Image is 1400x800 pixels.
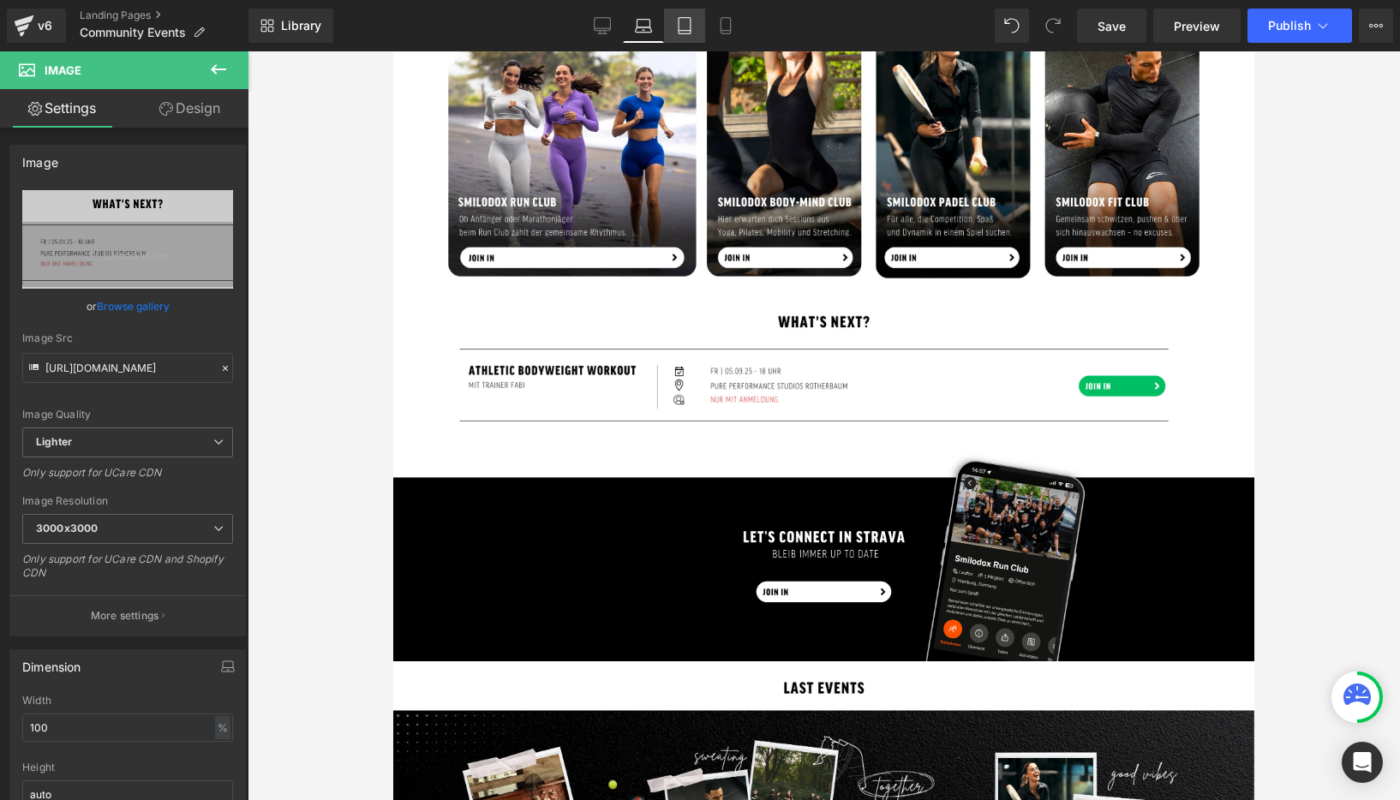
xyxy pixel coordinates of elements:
[1359,9,1393,43] button: More
[22,332,233,344] div: Image Src
[80,9,248,22] a: Landing Pages
[705,9,746,43] a: Mobile
[36,522,98,534] b: 3000x3000
[1036,9,1070,43] button: Redo
[36,435,72,448] b: Lighter
[91,608,159,624] p: More settings
[97,291,170,321] a: Browse gallery
[1247,9,1352,43] button: Publish
[623,9,664,43] a: Laptop
[22,495,233,507] div: Image Resolution
[22,650,81,674] div: Dimension
[22,552,233,591] div: Only support for UCare CDN and Shopify CDN
[995,9,1029,43] button: Undo
[128,89,252,128] a: Design
[34,15,56,37] div: v6
[22,409,233,421] div: Image Quality
[281,18,321,33] span: Library
[22,695,233,707] div: Width
[10,595,245,636] button: More settings
[22,146,58,170] div: Image
[22,466,233,491] div: Only support for UCare CDN
[45,63,81,77] span: Image
[664,9,705,43] a: Tablet
[1098,17,1126,35] span: Save
[1268,19,1311,33] span: Publish
[22,353,233,383] input: Link
[22,713,233,742] input: auto
[1153,9,1241,43] a: Preview
[7,9,66,43] a: v6
[1174,17,1220,35] span: Preview
[22,297,233,315] div: or
[1342,742,1383,783] div: Open Intercom Messenger
[215,716,230,739] div: %
[22,761,233,773] div: Height
[248,9,333,43] a: New Library
[80,26,186,39] span: Community Events
[582,9,623,43] a: Desktop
